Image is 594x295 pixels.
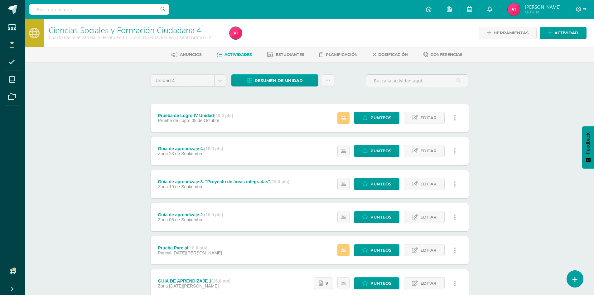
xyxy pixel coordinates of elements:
[354,277,399,289] a: Punteos
[370,178,391,190] span: Punteos
[314,277,333,289] a: 9
[158,245,222,250] div: Prueba Parcial
[420,145,437,157] span: Editar
[354,145,399,157] a: Punteos
[326,52,358,57] span: Planificación
[156,75,210,86] span: Unidad 4
[378,52,408,57] span: Dosificación
[158,250,171,255] span: Parcial
[525,4,561,10] span: [PERSON_NAME]
[420,211,437,223] span: Editar
[231,74,318,86] a: Resumen de unidad
[158,278,230,283] div: GUIA DE APRENDIZAJE 1
[354,178,399,190] a: Punteos
[229,27,242,39] img: 3970a2f8d91ad8cd50ae57891372588b.png
[420,278,437,289] span: Editar
[158,283,168,288] span: Zona
[169,184,204,189] span: 19 de Septiembre
[158,118,190,123] span: Prueba de Logro
[171,50,202,60] a: Anuncios
[158,179,289,184] div: Guía de aprendizaje 3. "Proyecto de áreas integradas"
[420,178,437,190] span: Editar
[366,75,468,87] input: Busca la actividad aquí...
[158,113,233,118] div: Prueba de Logro IV Unidad
[255,75,303,86] span: Resumen de unidad
[214,113,233,118] strong: (40.0 pts)
[169,217,204,222] span: 05 de Septiembre
[370,112,391,124] span: Punteos
[540,27,587,39] a: Actividad
[169,151,204,156] span: 23 de Septiembre
[267,50,304,60] a: Estudiantes
[217,50,252,60] a: Actividades
[370,211,391,223] span: Punteos
[276,52,304,57] span: Estudiantes
[370,278,391,289] span: Punteos
[525,9,561,15] span: Mi Perfil
[354,112,399,124] a: Punteos
[508,3,520,16] img: 3970a2f8d91ad8cd50ae57891372588b.png
[49,34,222,40] div: Cuarto Bachillerato Bachillerato en CCLL con Orientación en Diseño Gráfico 'A'
[354,244,399,256] a: Punteos
[554,27,578,39] span: Actividad
[158,184,168,189] span: Zona
[326,278,328,289] span: 9
[319,50,358,60] a: Planificación
[373,50,408,60] a: Dosificación
[204,212,223,217] strong: (10.0 pts)
[180,52,202,57] span: Anuncios
[479,27,537,39] a: Herramientas
[211,278,230,283] strong: (15.0 pts)
[420,112,437,124] span: Editar
[354,211,399,223] a: Punteos
[151,75,226,86] a: Unidad 4
[225,52,252,57] span: Actividades
[204,146,223,151] strong: (10.0 pts)
[431,52,462,57] span: Conferencias
[582,126,594,169] button: Feedback - Mostrar encuesta
[158,217,168,222] span: Zona
[423,50,462,60] a: Conferencias
[169,283,219,288] span: [DATE][PERSON_NAME]
[494,27,529,39] span: Herramientas
[370,145,391,157] span: Punteos
[158,151,168,156] span: Zona
[29,4,169,15] input: Busca un usuario...
[420,244,437,256] span: Editar
[370,244,391,256] span: Punteos
[49,25,201,35] a: Ciencias Sociales y Formación Ciudadana 4
[192,118,220,123] span: 08 de Octubre
[158,212,223,217] div: Guía de aprendizaje 2.
[158,146,223,151] div: Guía de aprendizaje 4.
[188,245,207,250] strong: (10.0 pts)
[585,132,591,154] span: Feedback
[49,26,222,34] h1: Ciencias Sociales y Formación Ciudadana 4
[172,250,222,255] span: [DATE][PERSON_NAME]
[270,179,289,184] strong: (15.0 pts)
